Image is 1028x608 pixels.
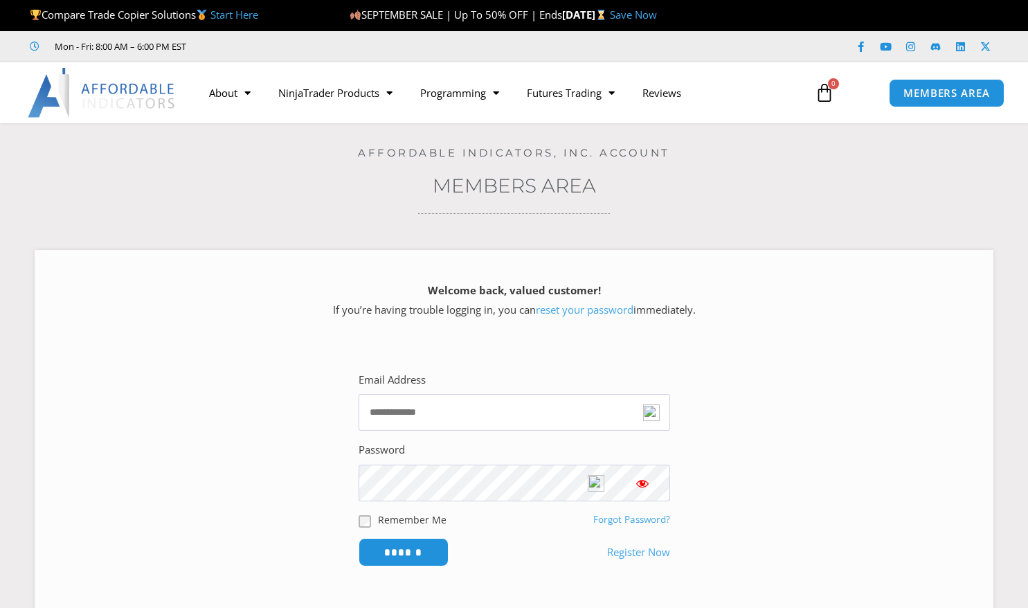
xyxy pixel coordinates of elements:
span: SEPTEMBER SALE | Up To 50% OFF | Ends [350,8,562,21]
a: MEMBERS AREA [889,79,1004,107]
label: Password [359,440,405,460]
a: 0 [794,73,855,113]
button: Show password [615,465,670,501]
iframe: Customer reviews powered by Trustpilot [206,39,413,53]
a: Forgot Password? [593,513,670,526]
p: If you’re having trouble logging in, you can immediately. [59,281,969,320]
img: npw-badge-icon-locked.svg [588,475,604,492]
a: Futures Trading [513,77,629,109]
a: Reviews [629,77,695,109]
a: Start Here [210,8,258,21]
a: reset your password [536,303,633,316]
label: Email Address [359,370,426,390]
a: About [195,77,264,109]
a: Save Now [610,8,657,21]
img: npw-badge-icon-locked.svg [643,404,660,421]
img: 🥇 [197,10,207,20]
nav: Menu [195,77,802,109]
img: 🏆 [30,10,41,20]
span: MEMBERS AREA [903,88,990,98]
span: 0 [828,78,839,89]
img: 🍂 [350,10,361,20]
label: Remember Me [378,512,447,527]
img: ⌛ [596,10,606,20]
a: Register Now [607,543,670,562]
a: Programming [406,77,513,109]
a: NinjaTrader Products [264,77,406,109]
strong: [DATE] [562,8,610,21]
strong: Welcome back, valued customer! [428,283,601,297]
span: Mon - Fri: 8:00 AM – 6:00 PM EST [51,38,186,55]
a: Affordable Indicators, Inc. Account [358,146,670,159]
span: Compare Trade Copier Solutions [30,8,258,21]
img: LogoAI | Affordable Indicators – NinjaTrader [28,68,177,118]
a: Members Area [433,174,596,197]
